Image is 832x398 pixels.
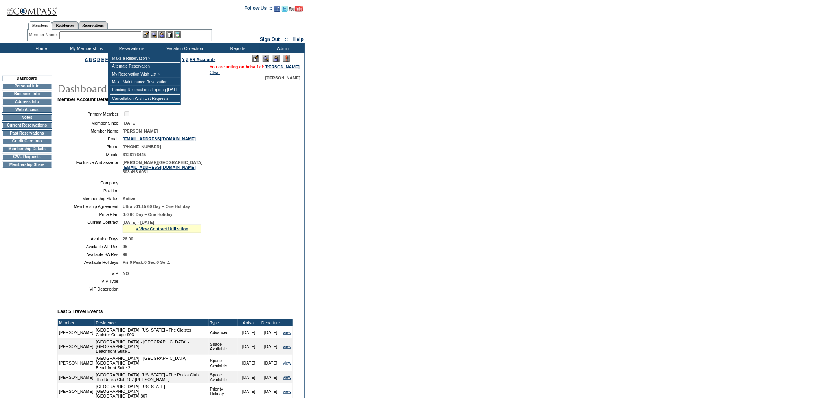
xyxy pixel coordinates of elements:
td: Notes [2,114,52,121]
b: Member Account Details [57,97,112,102]
span: [DATE] - [DATE] [123,220,154,225]
td: [PERSON_NAME] [58,338,95,355]
td: [GEOGRAPHIC_DATA] - [GEOGRAPHIC_DATA] - [GEOGRAPHIC_DATA] Beachfront Suite 1 [95,338,209,355]
td: Web Access [2,107,52,113]
a: B [89,57,92,62]
td: Available Holidays: [61,260,120,265]
td: [DATE] [260,338,282,355]
td: Exclusive Ambassador: [61,160,120,174]
span: [PERSON_NAME] [265,76,300,80]
a: Members [28,21,52,30]
img: Log Concern/Member Elevation [283,55,290,62]
a: [EMAIL_ADDRESS][DOMAIN_NAME] [123,136,196,141]
img: View [151,31,157,38]
td: [PERSON_NAME] [58,355,95,371]
a: Help [293,37,304,42]
td: [PERSON_NAME] [58,371,95,383]
span: You are acting on behalf of: [210,64,300,69]
td: [DATE] [260,326,282,338]
td: [DATE] [238,338,260,355]
img: Reservations [166,31,173,38]
a: view [283,330,291,335]
td: Available AR Res: [61,244,120,249]
img: Become our fan on Facebook [274,6,280,12]
span: :: [285,37,288,42]
td: Current Contract: [61,220,120,233]
a: ER Accounts [190,57,215,62]
td: [DATE] [260,371,282,383]
a: D [97,57,100,62]
span: [PHONE_NUMBER] [123,144,161,149]
img: Edit Mode [252,55,259,62]
td: [DATE] [238,326,260,338]
td: Membership Agreement: [61,204,120,209]
img: Impersonate [158,31,165,38]
a: Follow us on Twitter [282,8,288,13]
td: Space Available [209,371,238,383]
td: Dashboard [2,76,52,81]
span: Ultra v01.15 60 Day – One Holiday [123,204,190,209]
span: 26.00 [123,236,133,241]
td: Advanced [209,326,238,338]
td: CWL Requests [2,154,52,160]
td: Type [209,319,238,326]
td: [GEOGRAPHIC_DATA], [US_STATE] - The Rocks Club The Rocks Club 107 [PERSON_NAME] [95,371,209,383]
td: Member [58,319,95,326]
td: My Memberships [63,43,108,53]
td: [DATE] [238,355,260,371]
span: NO [123,271,129,276]
img: b_calculator.gif [174,31,181,38]
a: C [93,57,96,62]
td: [DATE] [260,355,282,371]
td: Membership Share [2,162,52,168]
td: Space Available [209,355,238,371]
td: Departure [260,319,282,326]
a: E [101,57,104,62]
a: Sign Out [260,37,280,42]
span: 0-0 60 Day – One Holiday [123,212,173,217]
td: VIP Description: [61,287,120,291]
td: Cancellation Wish List Requests [110,95,180,103]
td: VIP Type: [61,279,120,284]
td: Member Since: [61,121,120,125]
img: Subscribe to our YouTube Channel [289,6,303,12]
span: [PERSON_NAME][GEOGRAPHIC_DATA] 303.493.6051 [123,160,202,174]
td: Space Available [209,338,238,355]
td: Make Maintenance Reservation [110,78,180,86]
a: F [105,57,108,62]
td: Arrival [238,319,260,326]
a: view [283,344,291,349]
td: Reservations [108,43,153,53]
a: Subscribe to our YouTube Channel [289,8,303,13]
a: Become our fan on Facebook [274,8,280,13]
td: Home [18,43,63,53]
a: [EMAIL_ADDRESS][DOMAIN_NAME] [123,165,196,170]
td: Available SA Res: [61,252,120,257]
td: Personal Info [2,83,52,89]
td: Admin [260,43,305,53]
td: Current Reservations [2,122,52,129]
a: view [283,375,291,380]
a: view [283,361,291,365]
div: Member Name: [29,31,59,38]
img: Follow us on Twitter [282,6,288,12]
a: Z [186,57,189,62]
a: » View Contract Utilization [136,227,188,231]
img: View Mode [263,55,269,62]
td: Primary Member: [61,110,120,118]
td: Membership Details [2,146,52,152]
a: Reservations [78,21,108,29]
td: Available Days: [61,236,120,241]
td: Vacation Collection [153,43,214,53]
td: Phone: [61,144,120,149]
span: Active [123,196,135,201]
td: [DATE] [238,371,260,383]
td: VIP: [61,271,120,276]
td: Follow Us :: [245,5,272,14]
td: Past Reservations [2,130,52,136]
img: pgTtlDashboard.gif [57,80,214,96]
td: Position: [61,188,120,193]
td: Residence [95,319,209,326]
td: Make a Reservation » [110,55,180,63]
a: [PERSON_NAME] [265,64,300,69]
